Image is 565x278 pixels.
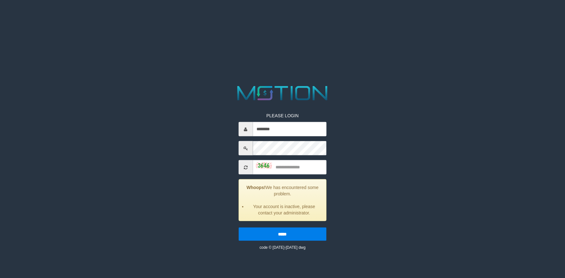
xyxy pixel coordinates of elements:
[233,84,332,103] img: MOTION_logo.png
[247,185,266,190] strong: Whoops!
[256,162,272,168] img: captcha
[238,112,326,119] p: PLEASE LOGIN
[238,179,326,221] div: We has encountered some problem.
[259,245,305,250] small: code © [DATE]-[DATE] dwg
[247,203,321,216] li: Your account is inactive, please contact your administrator.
